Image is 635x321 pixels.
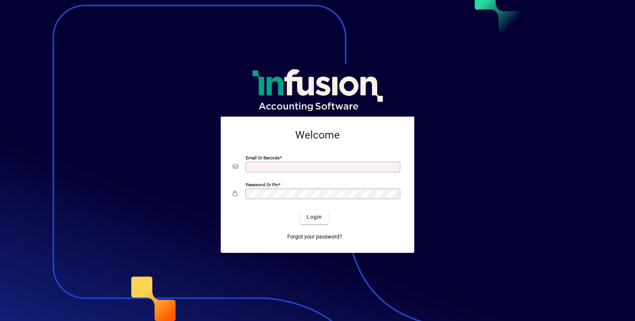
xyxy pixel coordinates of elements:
mat-label: Email or Barcode [246,155,280,160]
button: Login [300,210,328,224]
h2: Welcome [233,129,402,142]
span: Forgot your password? [287,233,342,241]
a: Forgot your password? [284,230,345,244]
span: Login [307,213,322,221]
mat-label: Password or Pin [246,182,278,187]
